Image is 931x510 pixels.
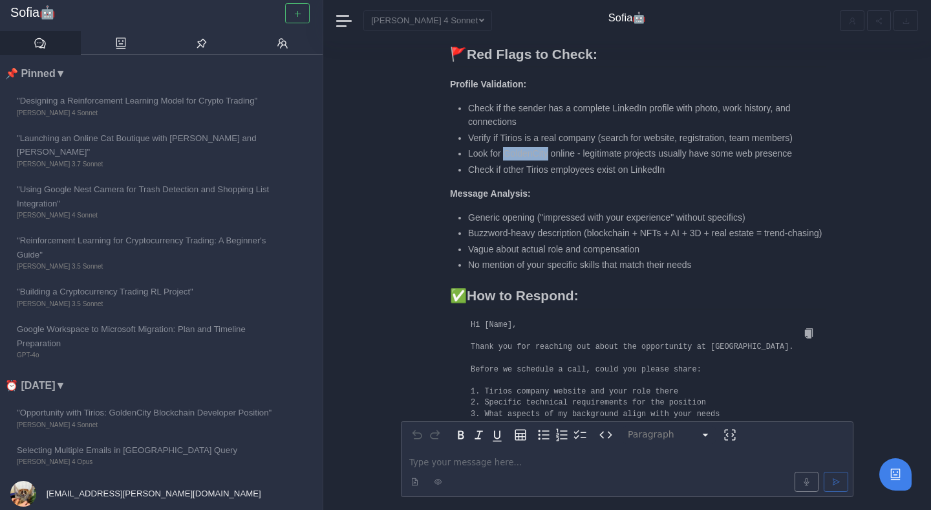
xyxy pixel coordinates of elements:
span: [EMAIL_ADDRESS][PERSON_NAME][DOMAIN_NAME] [44,489,261,498]
code: Hi [Name], Thank you for reaching out about the opportunity at [GEOGRAPHIC_DATA]. Before we sched... [471,320,872,498]
span: "Designing a Reinforcement Learning Model for Crypto Trading" [17,94,277,107]
span: [PERSON_NAME] 4 Sonnet [17,108,277,118]
button: Check list [571,426,589,444]
span: [PERSON_NAME] 4 Sonnet [17,420,277,430]
button: Inline code format [597,426,615,444]
li: ⏰ [DATE] ▼ [5,377,323,394]
div: toggle group [535,426,589,444]
span: "Building a Cryptocurrency Trading RL Project" [17,285,277,298]
a: Sofia🤖 [10,5,312,21]
li: Vague about actual role and compensation [468,243,826,256]
span: [PERSON_NAME] 4 Opus [17,457,277,467]
li: Check if the sender has a complete LinkedIn profile with photo, work history, and connections [468,102,826,129]
span: "Using Google Nest Camera for Trash Detection and Shopping List Integration" [17,183,277,210]
li: 📌 Pinned ▼ [5,65,323,82]
span: [PERSON_NAME] 3.7 Sonnet [17,159,277,170]
li: Generic opening ("impressed with your experience" without specifics) [468,211,826,225]
strong: How to Respond: [467,288,579,303]
h2: ✅ [450,287,826,309]
button: Italic [470,426,488,444]
span: [PERSON_NAME] 3.5 Sonnet [17,261,277,272]
span: [PERSON_NAME] 3.5 Sonnet [17,299,277,309]
li: Buzzword-heavy description (blockchain + NFTs + AI + 3D + real estate = trend-chasing) [468,227,826,240]
span: Selecting Multiple Emails in [GEOGRAPHIC_DATA] Query [17,443,277,457]
li: No mention of your specific skills that match their needs [468,258,826,272]
span: "Opportunity with Tirios: GoldenCity Blockchain Developer Position" [17,406,277,419]
span: Google Workspace to Microsoft Migration: Plan and Timeline Preparation [17,322,277,350]
li: Look for GoldenCity online - legitimate projects usually have some web presence [468,147,826,161]
span: "Launching an Online Cat Boutique with [PERSON_NAME] and [PERSON_NAME]" [17,131,277,159]
button: Numbered list [553,426,571,444]
button: Bulleted list [535,426,553,444]
h4: Sofia🤖 [608,12,647,25]
strong: Red Flags to Check: [467,47,597,61]
h2: 🚩 [450,46,826,68]
span: "Reinforcement Learning for Cryptocurrency Trading: A Beginner's Guide" [17,234,277,261]
strong: Profile Validation: [450,79,526,89]
button: Underline [488,426,506,444]
strong: Message Analysis: [450,188,531,199]
li: Check if other Tirios employees exist on LinkedIn [468,163,826,177]
div: editable markdown [401,448,853,496]
span: GPT-4o [17,350,277,360]
button: Block type [623,426,716,444]
button: Bold [452,426,470,444]
span: [PERSON_NAME] 4 Sonnet [17,210,277,221]
li: Verify if Tirios is a real company (search for website, registration, team members) [468,131,826,145]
